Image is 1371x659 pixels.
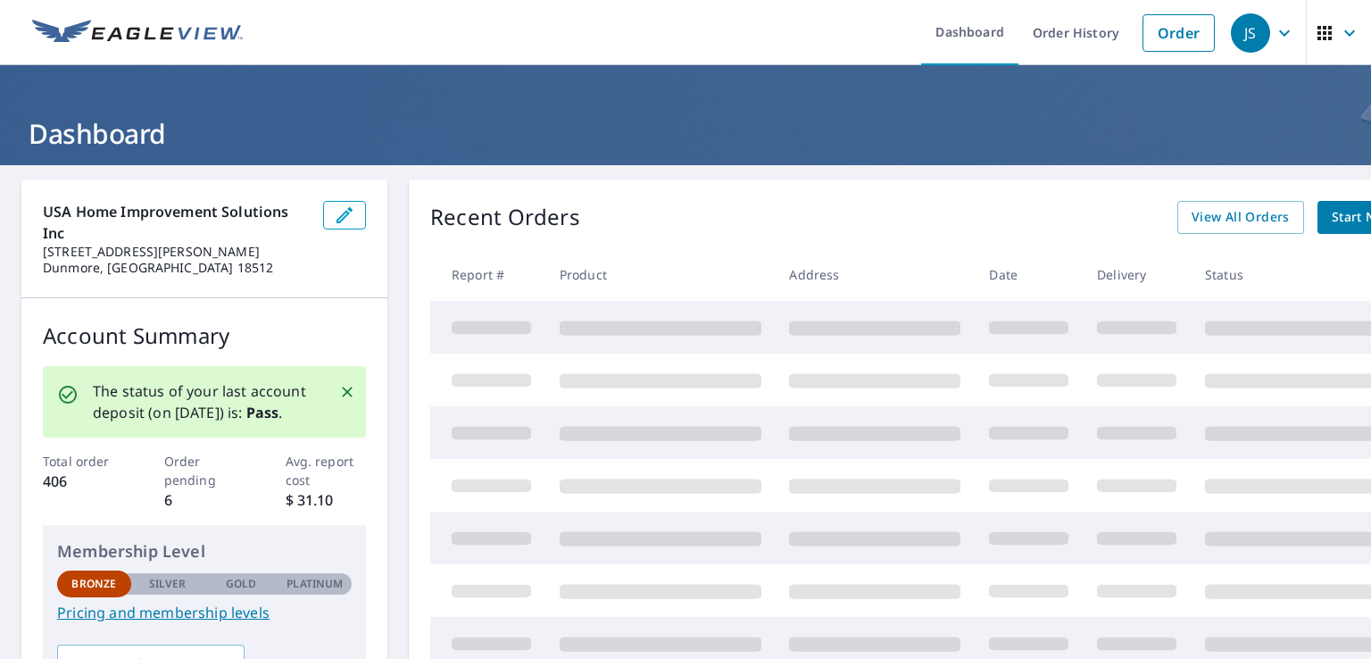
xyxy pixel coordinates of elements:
[21,115,1350,152] h1: Dashboard
[43,452,124,471] p: Total order
[1192,206,1290,229] span: View All Orders
[57,539,352,563] p: Membership Level
[545,248,776,301] th: Product
[43,320,366,352] p: Account Summary
[57,602,352,623] a: Pricing and membership levels
[43,244,309,260] p: [STREET_ADDRESS][PERSON_NAME]
[430,248,545,301] th: Report #
[430,201,580,234] p: Recent Orders
[336,380,359,404] button: Close
[164,452,245,489] p: Order pending
[1083,248,1191,301] th: Delivery
[43,260,309,276] p: Dunmore, [GEOGRAPHIC_DATA] 18512
[164,489,245,511] p: 6
[775,248,975,301] th: Address
[286,452,367,489] p: Avg. report cost
[226,576,256,592] p: Gold
[287,576,343,592] p: Platinum
[43,471,124,492] p: 406
[246,403,279,422] b: Pass
[975,248,1083,301] th: Date
[286,489,367,511] p: $ 31.10
[71,576,116,592] p: Bronze
[1231,13,1270,53] div: JS
[43,201,309,244] p: USA Home Improvement Solutions Inc
[149,576,187,592] p: Silver
[1142,14,1215,52] a: Order
[32,20,243,46] img: EV Logo
[1177,201,1304,234] a: View All Orders
[93,380,318,423] p: The status of your last account deposit (on [DATE]) is: .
